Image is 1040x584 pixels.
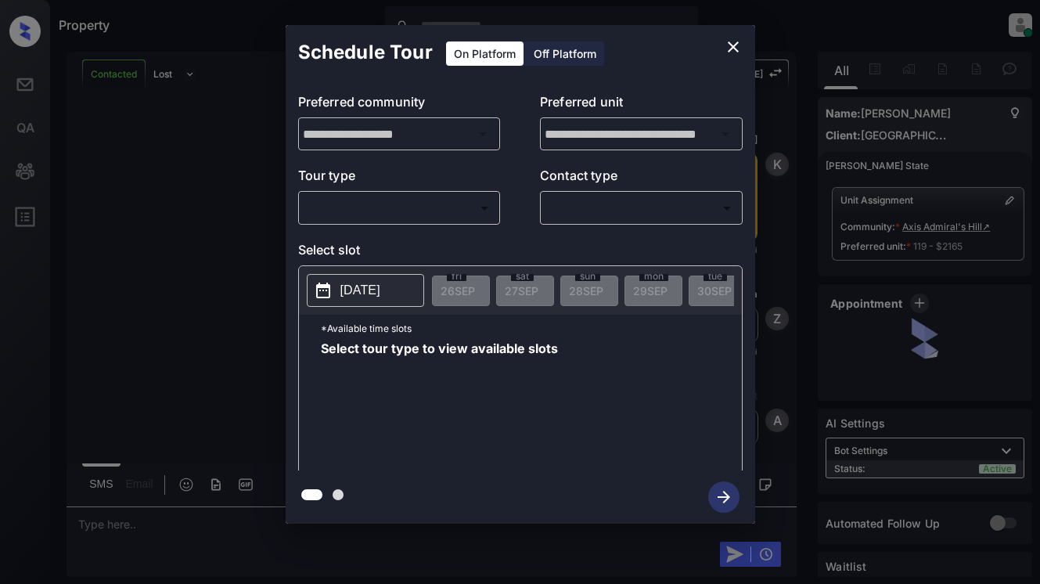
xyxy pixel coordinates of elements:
p: Tour type [298,166,501,191]
div: Off Platform [526,41,604,66]
p: *Available time slots [321,315,742,342]
p: Select slot [298,240,743,265]
h2: Schedule Tour [286,25,445,80]
button: close [718,31,749,63]
p: Preferred community [298,92,501,117]
p: Contact type [540,166,743,191]
p: [DATE] [340,281,380,300]
p: Preferred unit [540,92,743,117]
div: On Platform [446,41,524,66]
button: [DATE] [307,274,424,307]
span: Select tour type to view available slots [321,342,558,467]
